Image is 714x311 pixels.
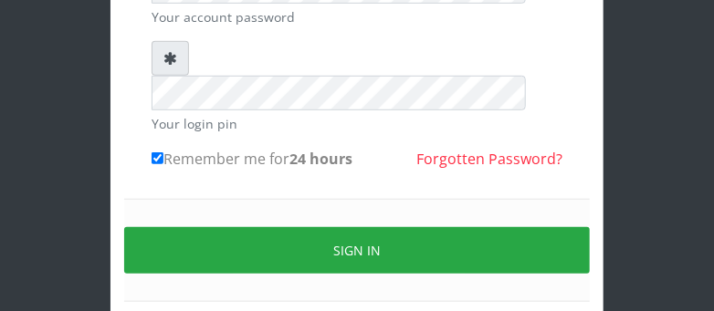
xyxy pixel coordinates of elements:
[289,149,352,169] b: 24 hours
[124,227,590,274] button: Sign in
[152,152,163,164] input: Remember me for24 hours
[152,148,352,170] label: Remember me for
[152,114,562,133] small: Your login pin
[416,149,562,169] a: Forgotten Password?
[152,7,562,26] small: Your account password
